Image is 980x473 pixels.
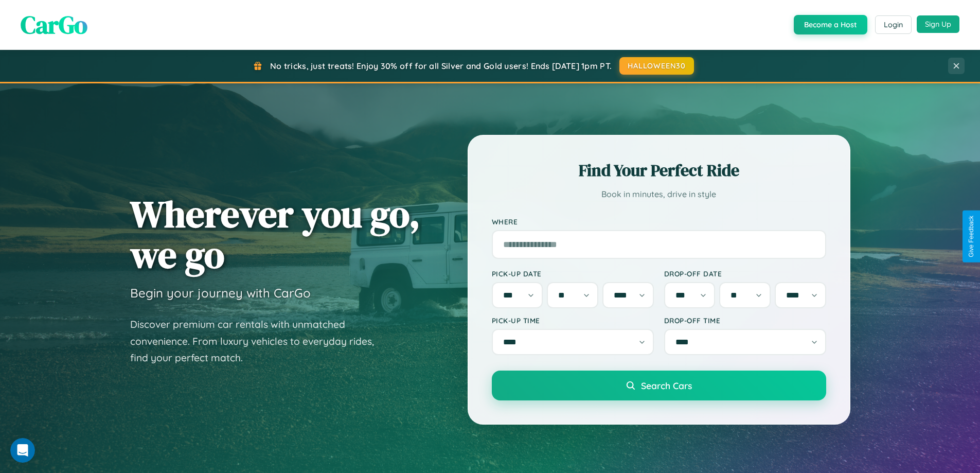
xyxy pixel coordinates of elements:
label: Drop-off Date [664,269,826,278]
h2: Find Your Perfect Ride [492,159,826,182]
span: Search Cars [641,380,692,391]
div: Give Feedback [968,216,975,257]
label: Where [492,217,826,226]
h1: Wherever you go, we go [130,194,420,275]
button: Search Cars [492,371,826,400]
button: Become a Host [794,15,867,34]
label: Pick-up Time [492,316,654,325]
label: Drop-off Time [664,316,826,325]
button: Sign Up [917,15,959,33]
p: Discover premium car rentals with unmatched convenience. From luxury vehicles to everyday rides, ... [130,316,387,366]
p: Book in minutes, drive in style [492,187,826,202]
span: No tricks, just treats! Enjoy 30% off for all Silver and Gold users! Ends [DATE] 1pm PT. [270,61,612,71]
iframe: Intercom live chat [10,438,35,463]
span: CarGo [21,8,87,42]
button: HALLOWEEN30 [619,57,694,75]
button: Login [875,15,912,34]
h3: Begin your journey with CarGo [130,285,311,301]
label: Pick-up Date [492,269,654,278]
